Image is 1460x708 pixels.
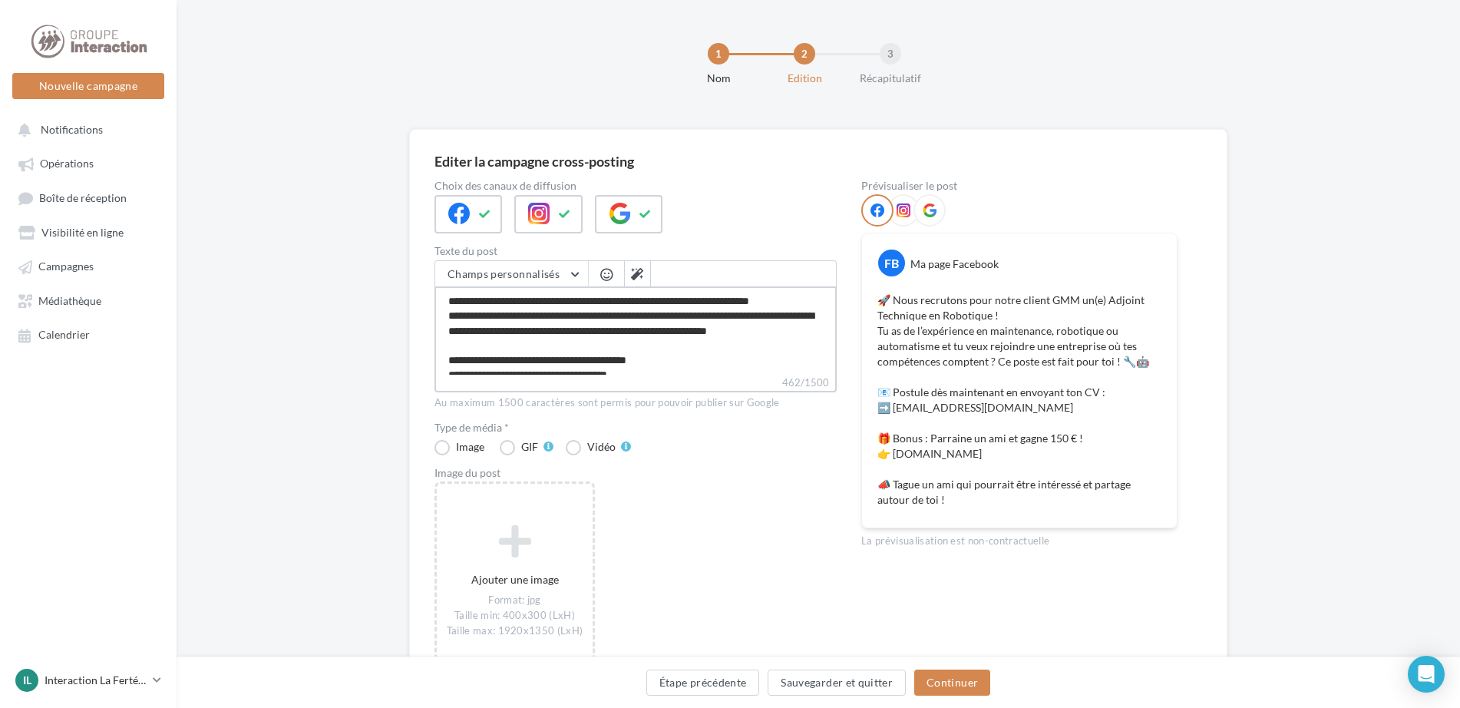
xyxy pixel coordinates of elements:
p: 🚀 Nous recrutons pour notre client GMM un(e) Adjoint Technique en Robotique ! Tu as de l’expérien... [877,293,1161,508]
div: Edition [755,71,854,86]
label: 462/1500 [434,375,837,392]
div: Au maximum 1500 caractères sont permis pour pouvoir publier sur Google [434,396,837,410]
div: 3 [880,43,901,65]
span: Opérations [40,157,94,170]
div: FB [878,250,905,276]
div: Vidéo [587,442,616,452]
a: Opérations [9,149,167,177]
button: Continuer [914,670,990,696]
button: Sauvegarder et quitter [768,670,906,696]
label: Type de média * [434,422,837,433]
div: Editer la campagne cross-posting [434,154,634,168]
span: Boîte de réception [39,191,127,204]
button: Champs personnalisés [435,261,588,287]
div: 2 [794,43,815,65]
div: Image du post [434,468,837,478]
div: Ma page Facebook [910,256,999,272]
a: Médiathèque [9,286,167,314]
div: 1 [708,43,729,65]
div: GIF [521,442,538,452]
div: Image [456,442,484,452]
a: Campagnes [9,252,167,280]
span: IL [23,673,31,688]
a: Calendrier [9,320,167,348]
label: Texte du post [434,246,837,256]
a: IL Interaction La Ferté [PERSON_NAME] [12,666,164,695]
span: Visibilité en ligne [41,226,124,239]
span: Notifications [41,123,103,136]
div: Récapitulatif [841,71,940,86]
span: Médiathèque [38,294,101,307]
div: Open Intercom Messenger [1408,656,1445,693]
span: Calendrier [38,329,90,342]
a: Visibilité en ligne [9,218,167,246]
button: Étape précédente [646,670,760,696]
button: Nouvelle campagne [12,73,164,99]
label: Choix des canaux de diffusion [434,180,837,191]
p: Interaction La Ferté [PERSON_NAME] [45,673,147,688]
div: La prévisualisation est non-contractuelle [861,528,1178,548]
div: Nom [669,71,768,86]
div: Prévisualiser le post [861,180,1178,191]
button: Notifications [9,115,161,143]
span: Campagnes [38,260,94,273]
a: Boîte de réception [9,184,167,212]
span: Champs personnalisés [448,267,560,280]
